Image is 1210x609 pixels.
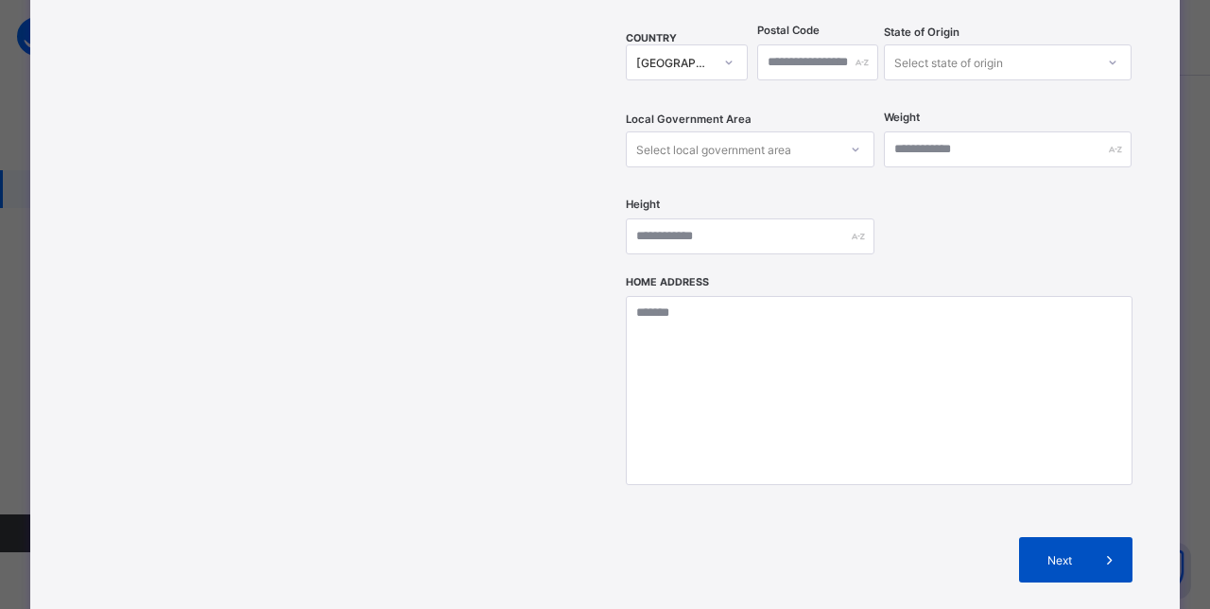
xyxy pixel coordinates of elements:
[636,56,713,70] div: [GEOGRAPHIC_DATA]
[636,131,791,167] div: Select local government area
[626,276,709,288] label: Home Address
[884,26,959,39] span: State of Origin
[626,32,677,44] span: COUNTRY
[884,111,920,124] label: Weight
[894,44,1003,80] div: Select state of origin
[1033,553,1087,567] span: Next
[757,24,820,37] label: Postal Code
[626,198,660,211] label: Height
[626,113,752,126] span: Local Government Area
